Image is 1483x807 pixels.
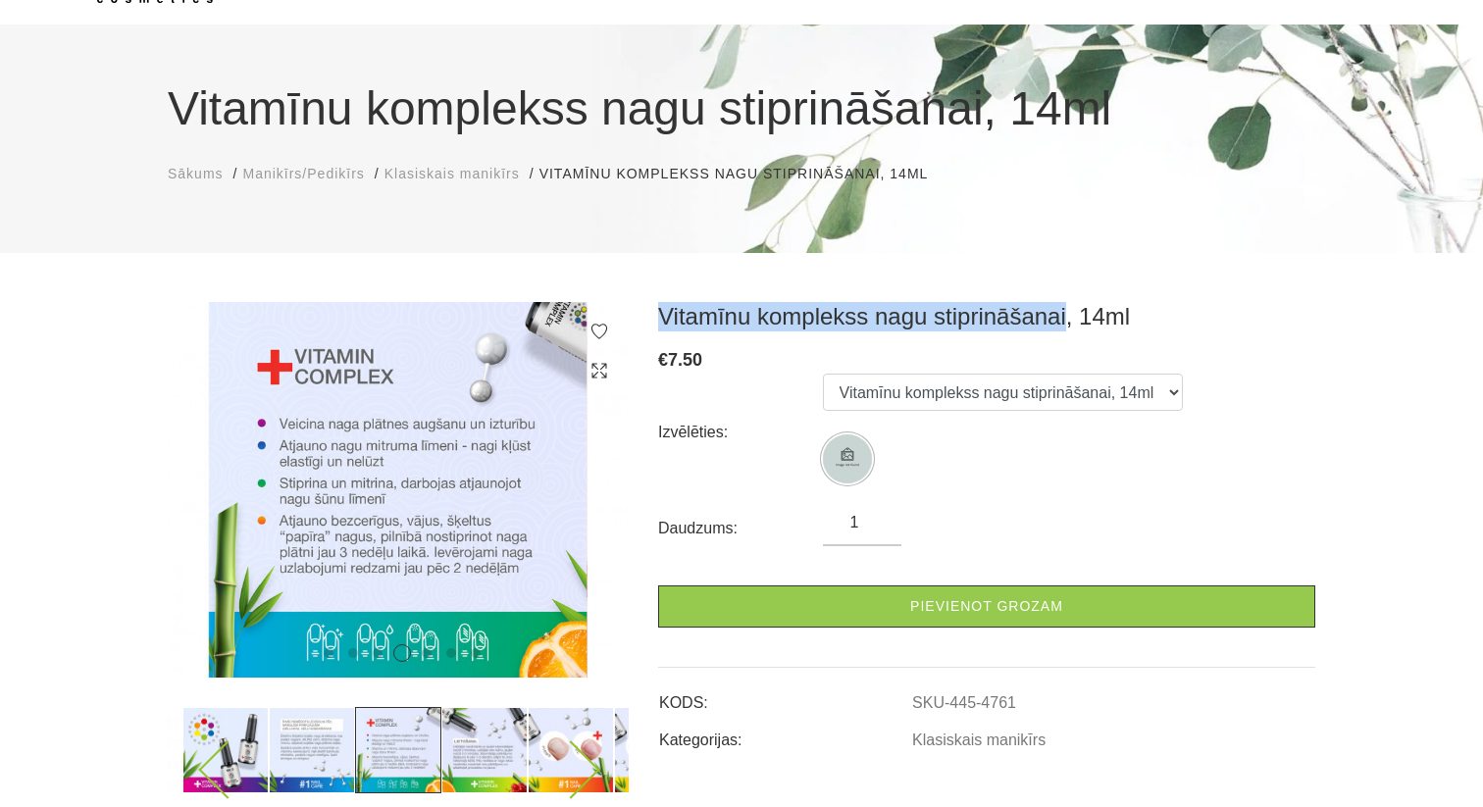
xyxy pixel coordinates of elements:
img: ... [168,302,629,678]
img: ... [614,707,700,793]
img: ... [823,434,872,483]
button: 6 of 7 [446,648,456,658]
div: Daudzums: [658,513,823,544]
a: SKU-445-4761 [912,694,1016,712]
button: 3 of 7 [373,648,383,658]
div: Izvēlēties: [658,417,823,448]
img: ... [269,707,355,793]
a: Pievienot grozam [658,585,1315,628]
td: Kategorijas: [658,715,911,752]
a: Klasiskais manikīrs [384,164,520,184]
button: 5 of 7 [422,648,432,658]
span: 7.50 [668,350,702,370]
li: Vitamīnu komplekss nagu stiprināšanai, 14ml [539,164,948,184]
span: € [658,350,668,370]
img: ... [441,707,528,793]
span: Klasiskais manikīrs [384,166,520,181]
h3: Vitamīnu komplekss nagu stiprināšanai, 14ml [658,302,1315,331]
button: 4 of 7 [393,644,411,662]
a: Sākums [168,164,224,184]
h1: Vitamīnu komplekss nagu stiprināšanai, 14ml [168,74,1315,144]
img: ... [528,707,614,793]
span: Sākums [168,166,224,181]
button: 2 of 7 [348,648,358,658]
td: KODS: [658,678,911,715]
button: 1 of 7 [324,648,333,658]
a: Klasiskais manikīrs [912,731,1046,749]
img: ... [355,707,441,793]
a: Manikīrs/Pedikīrs [242,164,364,184]
img: ... [182,707,269,793]
span: Manikīrs/Pedikīrs [242,166,364,181]
button: 7 of 7 [471,648,481,658]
